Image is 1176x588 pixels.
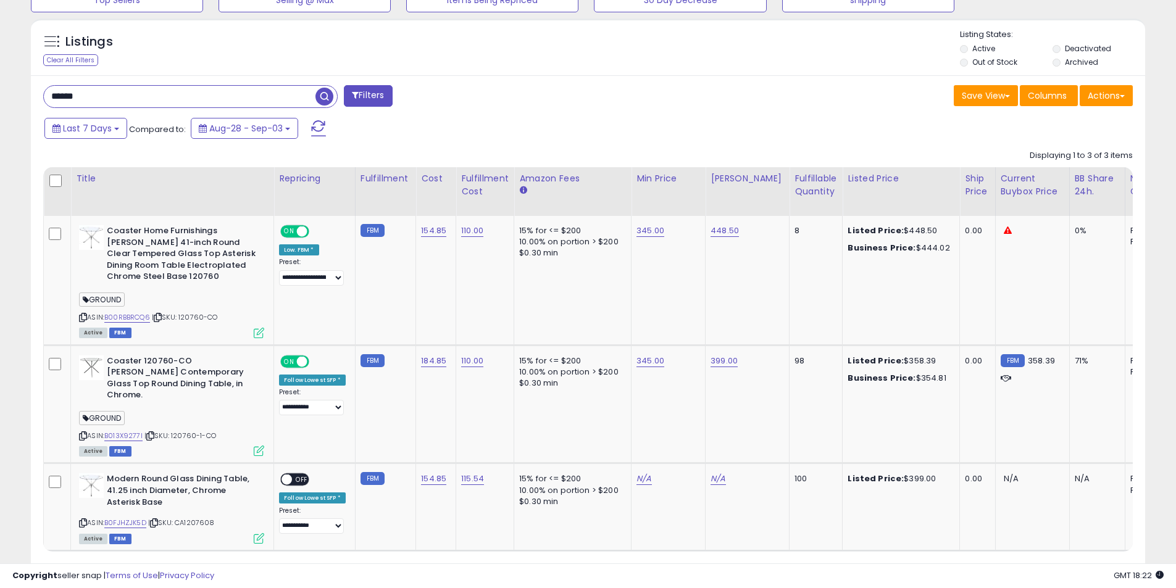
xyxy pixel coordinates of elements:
div: FBA: 0 [1130,355,1171,366]
small: FBM [361,354,385,367]
div: 0.00 [965,225,985,236]
div: Title [76,172,269,185]
span: GROUND [79,292,125,307]
button: Aug-28 - Sep-03 [191,118,298,139]
div: 15% for <= $200 [519,355,622,366]
a: 399.00 [711,355,738,367]
label: Deactivated [1065,43,1111,54]
div: FBM: 0 [1130,236,1171,247]
span: FBM [109,534,131,544]
button: Save View [954,85,1018,106]
span: N/A [1004,473,1019,484]
span: 2025-09-12 18:22 GMT [1114,569,1164,581]
div: N/A [1075,473,1116,484]
div: ASIN: [79,225,264,336]
label: Archived [1065,57,1098,67]
span: OFF [307,356,327,366]
div: 71% [1075,355,1116,366]
a: 154.85 [421,225,446,237]
div: 0% [1075,225,1116,236]
div: Current Buybox Price [1001,172,1064,198]
div: FBA: 0 [1130,225,1171,236]
b: Modern Round Glass Dining Table, 41.25 inch Diameter, Chrome Asterisk Base [107,473,257,511]
small: FBM [361,224,385,237]
div: Listed Price [848,172,954,185]
div: Fulfillment Cost [461,172,509,198]
div: $448.50 [848,225,950,236]
div: [PERSON_NAME] [711,172,784,185]
p: Listing States: [960,29,1145,41]
a: B0FJHZJK5D [104,518,146,528]
b: Listed Price: [848,355,904,366]
div: $354.81 [848,373,950,384]
div: Clear All Filters [43,54,98,66]
div: FBM: 1 [1130,366,1171,378]
img: 21hTmXG5HkL._SL40_.jpg [79,355,104,380]
div: Cost [421,172,451,185]
div: BB Share 24h. [1075,172,1120,198]
span: 358.39 [1028,355,1055,366]
b: Listed Price: [848,225,904,236]
strong: Copyright [12,569,57,581]
div: ASIN: [79,473,264,542]
span: Last 7 Days [63,122,112,135]
div: 15% for <= $200 [519,225,622,236]
span: OFF [292,474,312,485]
span: ON [281,226,297,237]
span: Aug-28 - Sep-03 [209,122,283,135]
button: Filters [344,85,392,107]
label: Out of Stock [972,57,1017,67]
div: seller snap | | [12,570,214,582]
button: Actions [1080,85,1133,106]
small: FBM [1001,354,1025,367]
div: 0.00 [965,355,985,366]
div: $0.30 min [519,378,622,389]
b: Listed Price: [848,473,904,484]
span: All listings currently available for purchase on Amazon [79,446,107,457]
small: FBM [361,472,385,485]
small: Amazon Fees. [519,185,527,196]
div: Follow Lowest SFP * [279,492,346,503]
a: 345.00 [636,225,664,237]
div: Amazon Fees [519,172,626,185]
div: Follow Lowest SFP * [279,375,346,386]
div: 8 [794,225,833,236]
a: 110.00 [461,225,483,237]
div: Min Price [636,172,700,185]
div: $0.30 min [519,247,622,259]
div: Ship Price [965,172,990,198]
div: ASIN: [79,355,264,455]
div: 98 [794,355,833,366]
div: $399.00 [848,473,950,484]
h5: Listings [65,33,113,51]
button: Columns [1020,85,1078,106]
div: FBA: n/a [1130,473,1171,484]
b: Business Price: [848,372,915,384]
div: 10.00% on portion > $200 [519,236,622,247]
span: Columns [1028,89,1067,102]
div: Displaying 1 to 3 of 3 items [1030,150,1133,162]
span: | SKU: 120760-CO [152,312,218,322]
span: GROUND [79,411,125,425]
a: 110.00 [461,355,483,367]
div: Num of Comp. [1130,172,1175,198]
div: Fulfillable Quantity [794,172,837,198]
div: $444.02 [848,242,950,254]
span: FBM [109,446,131,457]
span: Compared to: [129,123,186,135]
div: Preset: [279,388,346,416]
span: | SKU: CA1207608 [148,518,215,528]
span: OFF [307,226,327,237]
div: Fulfillment [361,172,411,185]
div: 10.00% on portion > $200 [519,485,622,496]
span: FBM [109,328,131,338]
span: ON [281,356,297,366]
b: Business Price: [848,242,915,254]
a: Terms of Use [106,569,158,581]
a: N/A [636,473,651,485]
span: All listings currently available for purchase on Amazon [79,328,107,338]
a: 448.50 [711,225,739,237]
img: 21C-7hOfB1L._SL40_.jpg [79,473,104,498]
a: B00RBBRCQ6 [104,312,150,323]
div: Repricing [279,172,350,185]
